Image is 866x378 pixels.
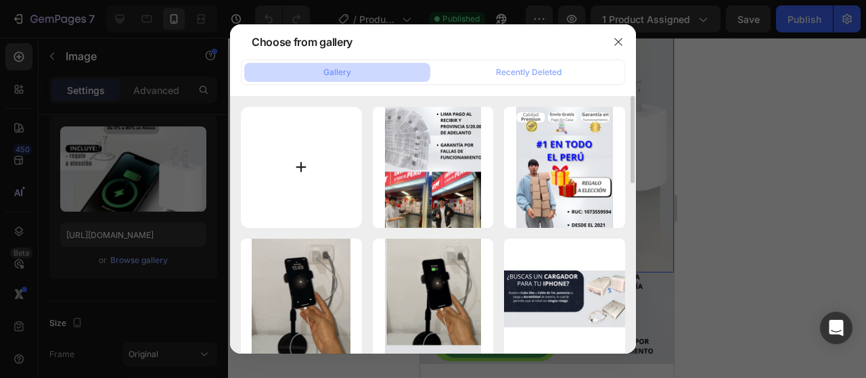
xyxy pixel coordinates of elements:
div: Gallery [323,66,351,78]
div: Choose from gallery [252,34,352,50]
img: image [504,270,625,327]
button: Gallery [244,63,430,82]
div: Recently Deleted [496,66,562,78]
img: image [385,239,482,360]
button: Recently Deleted [436,63,622,82]
img: image [252,239,350,360]
img: image [385,107,482,228]
div: Open Intercom Messenger [820,312,852,344]
img: image [516,107,613,228]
